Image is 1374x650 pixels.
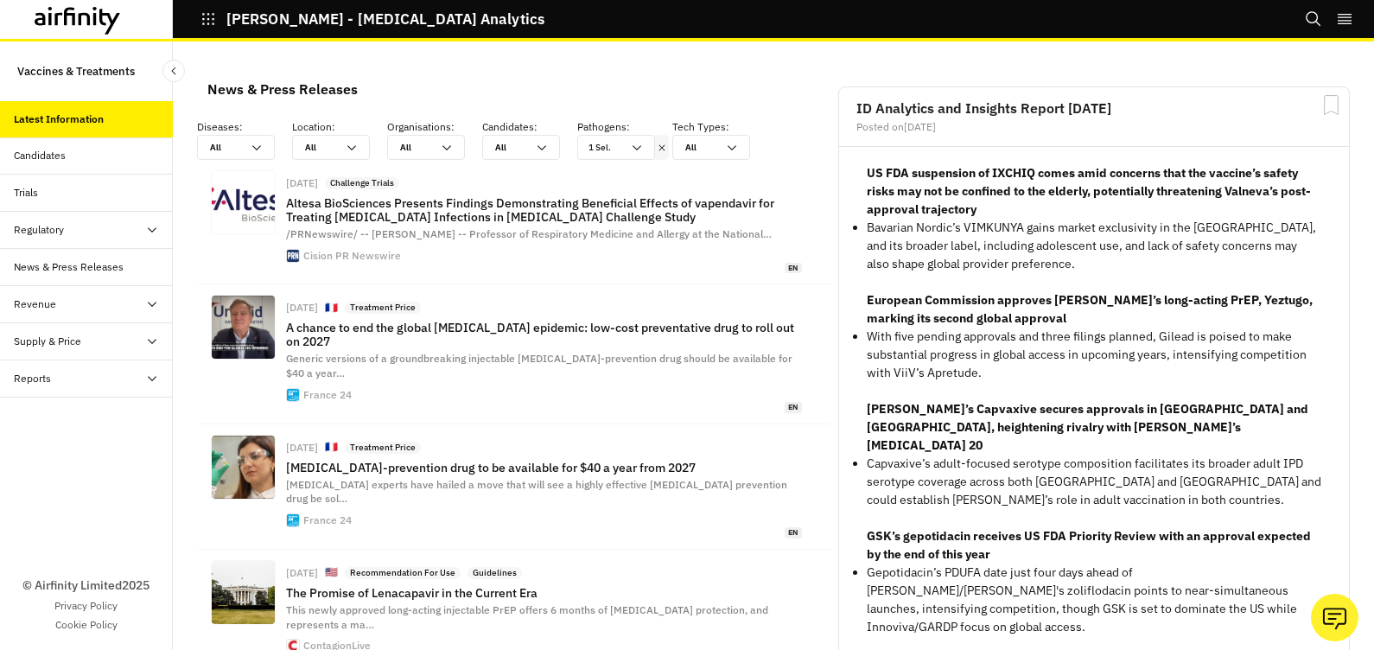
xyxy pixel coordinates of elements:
p: Location : [292,119,387,135]
p: A chance to end the global [MEDICAL_DATA] epidemic: low-cost preventative drug to roll out on 2027 [286,321,802,348]
p: Altesa BioSciences Presents Findings Demonstrating Beneficial Effects of vapendavir for Treating ... [286,196,802,224]
svg: Bookmark Report [1320,94,1342,116]
span: en [785,527,802,538]
p: Guidelines [473,567,517,579]
div: [DATE] [286,443,318,453]
p: Tech Types : [672,119,767,135]
div: News & Press Releases [207,76,358,102]
img: favicon-194x194.png [287,514,299,526]
p: Treatment Price [350,442,416,454]
div: Reports [14,371,51,386]
a: [DATE]🇫🇷Treatment PriceA chance to end the global [MEDICAL_DATA] epidemic: low-cost preventative ... [197,284,831,424]
p: Bavarian Nordic’s VIMKUNYA gains market exclusivity in the [GEOGRAPHIC_DATA], and its broader lab... [867,219,1321,273]
p: Candidates : [482,119,577,135]
p: 🇺🇸 [325,565,338,580]
p: Treatment Price [350,302,416,314]
div: France 24 [303,390,352,400]
strong: GSK’s gepotidacin receives US FDA Priority Review with an approval expected by the end of this year [867,528,1311,562]
span: en [785,263,802,274]
p: 🇫🇷 [325,301,338,315]
p: Recommendation For Use [350,567,455,579]
p: The Promise of Lenacapavir in the Current Era [286,586,802,600]
a: Cookie Policy [55,617,118,633]
p: Pathogens : [577,119,672,135]
p: Organisations : [387,119,482,135]
img: EN-20250927-181658-181832-CS.jpg [212,436,275,499]
span: [MEDICAL_DATA] experts have hailed a move that will see a highly effective [MEDICAL_DATA] prevent... [286,478,787,506]
button: Search [1305,4,1322,34]
div: Revenue [14,296,56,312]
p: © Airfinity Limited 2025 [22,577,149,595]
h2: ID Analytics and Insights Report [DATE] [856,101,1332,115]
div: Trials [14,185,38,201]
button: Ask our analysts [1311,594,1358,641]
img: favicon-194x194.png [287,389,299,401]
div: 1 Sel. [578,136,630,159]
p: Gepotidacin’s PDUFA date just four days ahead of [PERSON_NAME]/[PERSON_NAME]'s zoliflodacin point... [867,564,1321,636]
div: Regulatory [14,222,64,238]
img: EN-20250927-181833-182602-CS.jpg [212,296,275,359]
div: Supply & Price [14,334,81,349]
span: /PRNewswire/ -- [PERSON_NAME] -- Professor of Respiratory Medicine and Allergy at the National … [286,227,772,240]
a: [DATE]Challenge TrialsAltesa BioSciences Presents Findings Demonstrating Beneficial Effects of va... [197,160,831,284]
div: News & Press Releases [14,259,124,275]
p: Capvaxive’s adult-focused serotype composition facilitates its broader adult IPD serotype coverag... [867,455,1321,509]
a: [DATE]🇫🇷Treatment Price[MEDICAL_DATA]-prevention drug to be available for $40 a year from 2027[ME... [197,424,831,550]
strong: European Commission approves [PERSON_NAME]’s long-acting PrEP, Yeztugo, marking its second global... [867,292,1313,326]
div: Posted on [DATE] [856,122,1332,132]
p: Diseases : [197,119,292,135]
div: Latest Information [14,112,104,127]
p: [PERSON_NAME] - [MEDICAL_DATA] Analytics [226,11,544,27]
p: [MEDICAL_DATA]-prevention drug to be available for $40 a year from 2027 [286,461,802,475]
strong: [PERSON_NAME]’s Capvaxive secures approvals in [GEOGRAPHIC_DATA] and [GEOGRAPHIC_DATA], heighteni... [867,401,1308,453]
strong: US FDA suspension of IXCHIQ comes amid concerns that the vaccine’s safety risks may not be confin... [867,165,1311,217]
div: [DATE] [286,178,318,188]
button: Close Sidebar [162,60,185,82]
p: Challenge Trials [330,177,394,189]
p: With five pending approvals and three filings planned, Gilead is poised to make substantial progr... [867,328,1321,382]
div: France 24 [303,515,352,526]
a: Privacy Policy [54,598,118,614]
div: Cision PR Newswire [303,251,401,261]
span: en [785,402,802,413]
button: [PERSON_NAME] - [MEDICAL_DATA] Analytics [200,4,544,34]
img: 1092d4d79adb1e90faaa942174f6987b6bd9123c-5184x3456.jpg [212,561,275,624]
p: 🇫🇷 [325,440,338,455]
div: Candidates [14,148,66,163]
div: [DATE] [286,303,318,313]
span: This newly approved long-acting injectable PrEP offers 6 months of [MEDICAL_DATA] protection, and... [286,603,768,631]
img: 2019-Q4-PRN-Icon-32-32.png [287,250,299,262]
p: Vaccines & Treatments [17,55,135,87]
div: [DATE] [286,568,318,578]
span: Generic versions of a groundbreaking injectable [MEDICAL_DATA]-prevention drug should be availabl... [286,352,792,379]
img: Altesa_Biosciences_Inc___Logo.jpg [212,171,275,234]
